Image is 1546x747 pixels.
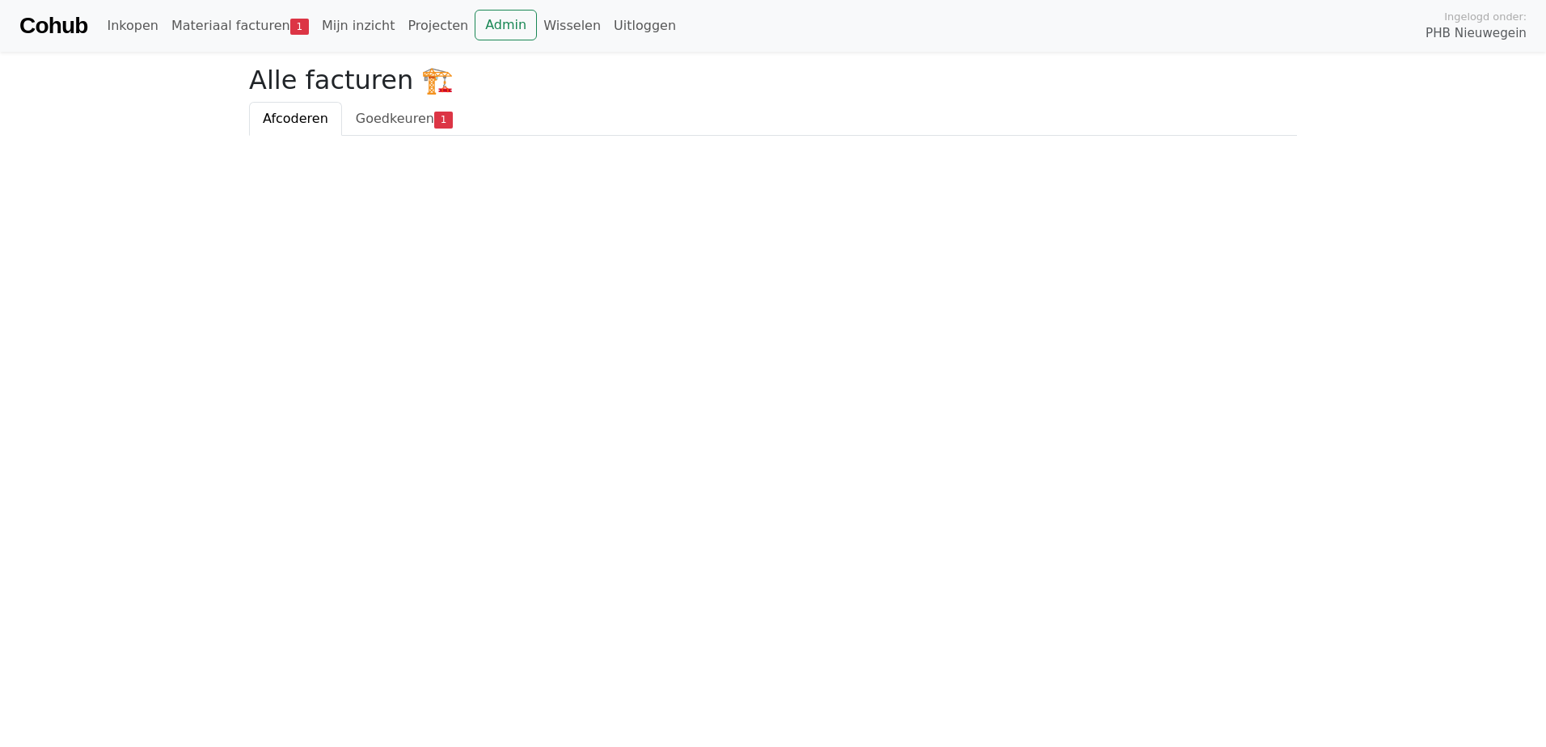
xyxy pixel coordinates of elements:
h2: Alle facturen 🏗️ [249,65,1297,95]
a: Cohub [19,6,87,45]
span: 1 [434,112,453,128]
a: Mijn inzicht [315,10,402,42]
span: Goedkeuren [356,111,434,126]
span: Ingelogd onder: [1444,9,1527,24]
span: PHB Nieuwegein [1426,24,1527,43]
a: Uitloggen [607,10,682,42]
span: Afcoderen [263,111,328,126]
a: Admin [475,10,537,40]
a: Goedkeuren1 [342,102,467,136]
a: Wisselen [537,10,607,42]
span: 1 [290,19,309,35]
a: Projecten [401,10,475,42]
a: Inkopen [100,10,164,42]
a: Afcoderen [249,102,342,136]
a: Materiaal facturen1 [165,10,315,42]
